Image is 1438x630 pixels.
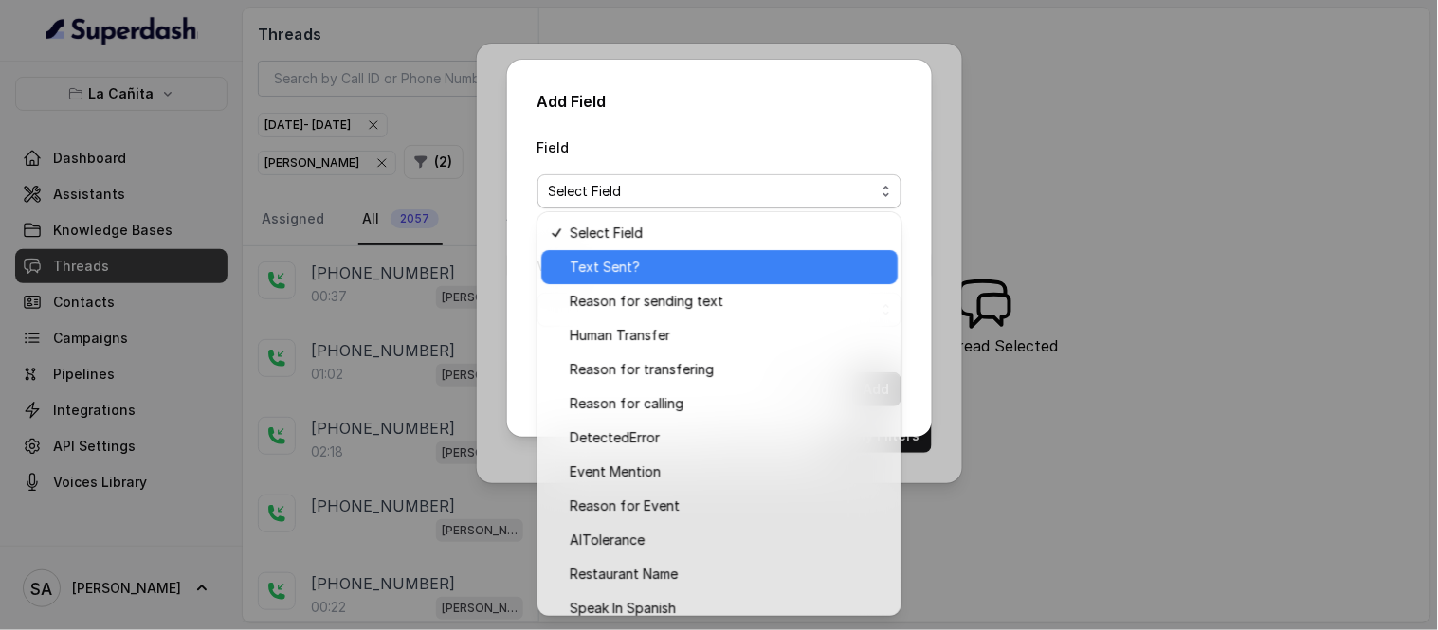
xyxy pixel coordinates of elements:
span: Select Field [549,180,875,203]
span: Human Transfer [570,324,886,347]
span: Select Field [570,222,886,244]
span: Reason for Event [570,495,886,517]
span: Speak In Spanish [570,597,886,620]
button: Select Field [537,174,901,208]
span: Text Sent? [570,256,886,279]
span: Reason for sending text [570,290,886,313]
span: AITolerance [570,529,886,551]
span: DetectedError [570,426,886,449]
span: Reason for transfering [570,358,886,381]
div: Select Field [537,212,901,616]
span: Event Mention [570,460,886,483]
span: Restaurant Name [570,563,886,585]
span: Reason for calling [570,392,886,415]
